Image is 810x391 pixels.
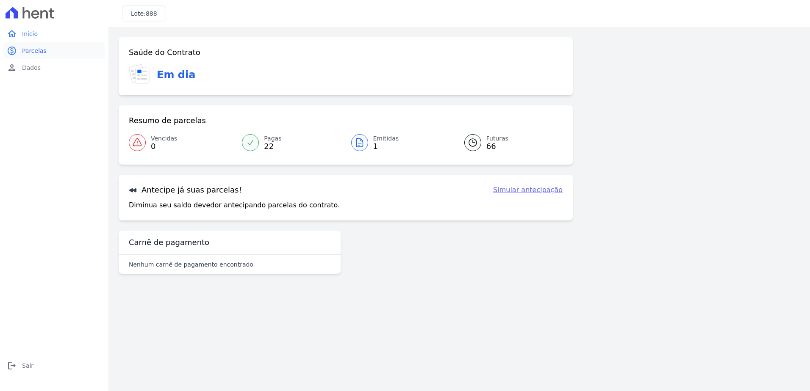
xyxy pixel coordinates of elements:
span: 66 [486,143,508,150]
a: homeInício [3,25,105,42]
span: 22 [264,143,281,150]
a: Pagas 22 [237,131,345,154]
h3: Carnê de pagamento [129,237,209,248]
i: logout [7,361,17,371]
i: paid [7,46,17,56]
a: Vencidas 0 [129,131,237,154]
span: Futuras [486,134,508,143]
h3: Lote: [131,9,157,18]
p: Diminua seu saldo devedor antecipando parcelas do contrato. [129,200,340,210]
h3: Saúde do Contrato [129,47,200,58]
h3: Em dia [157,67,195,83]
span: Vencidas [151,134,177,143]
a: Emitidas 1 [346,131,454,154]
a: logoutSair [3,357,105,374]
a: personDados [3,59,105,76]
i: person [7,63,17,73]
h3: Resumo de parcelas [129,116,206,126]
span: Emitidas [373,134,399,143]
i: home [7,29,17,39]
span: 0 [151,143,177,150]
span: Parcelas [22,47,47,55]
a: paidParcelas [3,42,105,59]
h3: Antecipe já suas parcelas! [129,185,242,195]
span: Sair [22,361,33,370]
span: 888 [146,10,157,17]
a: Futuras 66 [454,131,563,154]
span: Pagas [264,134,281,143]
span: Início [22,30,38,38]
span: 1 [373,143,399,150]
p: Nenhum carnê de pagamento encontrado [129,260,253,269]
a: Simular antecipação [493,185,563,195]
span: Dados [22,63,41,72]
